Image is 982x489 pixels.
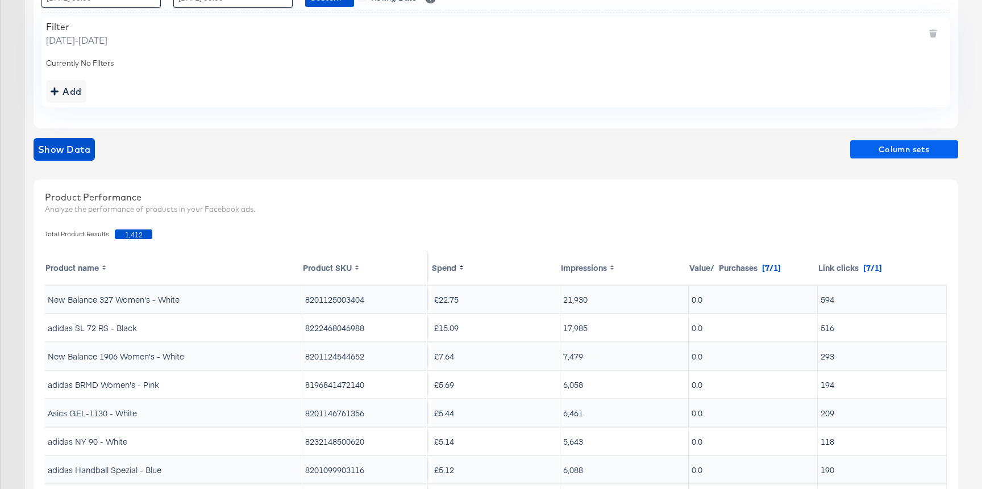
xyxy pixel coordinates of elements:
th: Toggle SortBy [302,250,427,285]
td: 8201124544652 [302,342,427,370]
div: Product Performance [45,191,947,204]
td: 0.0 [689,371,818,398]
td: 8201125003404 [302,286,427,313]
th: Toggle SortBy [45,250,302,285]
td: 194 [818,371,947,398]
td: Asics GEL-1130 - White [45,399,302,427]
td: £5.12 [431,456,560,483]
td: 5,643 [560,428,689,455]
td: 6,058 [560,371,689,398]
div: Analyze the performance of products in your Facebook ads. [45,204,947,215]
td: 8232148500620 [302,428,427,455]
td: 293 [818,342,947,370]
button: showdata [34,138,95,161]
td: £15.09 [431,314,560,341]
td: 0.0 [689,428,818,455]
td: adidas NY 90 - White [45,428,302,455]
td: 0.0 [689,314,818,341]
span: [DATE] - [DATE] [46,34,107,47]
td: 0.0 [689,342,818,370]
td: 6,461 [560,399,689,427]
td: 594 [818,286,947,313]
span: Total Product Results [45,229,115,239]
td: 0.0 [689,456,818,483]
td: 8222468046988 [302,314,427,341]
td: adidas BRMD Women's - Pink [45,371,302,398]
td: New Balance 1906 Women's - White [45,342,302,370]
button: addbutton [46,80,86,103]
div: Currently No Filters [46,58,946,69]
div: Add [51,83,82,99]
td: adidas SL 72 RS - Black [45,314,302,341]
td: 17,985 [560,314,689,341]
td: 209 [818,399,947,427]
span: Show Data [38,141,90,157]
td: £5.14 [431,428,560,455]
td: 0.0 [689,286,818,313]
div: Filter [46,21,107,32]
span: Column sets [855,143,954,157]
td: £5.69 [431,371,560,398]
td: 8201099903116 [302,456,427,483]
td: 6,088 [560,456,689,483]
th: Toggle SortBy [431,250,560,285]
td: £22.75 [431,286,560,313]
td: New Balance 327 Women's - White [45,286,302,313]
td: 8201146761356 [302,399,427,427]
td: adidas Handball Spezial - Blue [45,456,302,483]
th: Toggle SortBy [560,250,689,285]
td: £7.64 [431,342,560,370]
td: 118 [818,428,947,455]
td: 0.0 [689,399,818,427]
td: 21,930 [560,286,689,313]
td: 7,479 [560,342,689,370]
span: 1,412 [115,229,152,239]
button: Column sets [850,140,958,158]
td: 8196841472140 [302,371,427,398]
td: £5.44 [431,399,560,427]
td: 190 [818,456,947,483]
td: 516 [818,314,947,341]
